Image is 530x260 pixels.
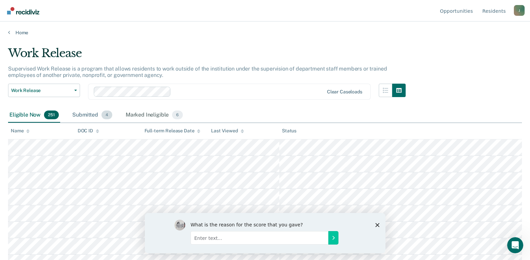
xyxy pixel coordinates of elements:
p: Supervised Work Release is a program that allows residents to work outside of the institution und... [8,66,387,78]
div: Name [11,128,30,134]
button: Work Release [8,84,80,97]
img: Recidiviz [7,7,39,14]
button: Profile dropdown button [514,5,525,16]
span: Work Release [11,88,72,93]
div: J [514,5,525,16]
div: Full-term Release Date [145,128,201,134]
div: Submitted4 [71,108,114,123]
div: DOC ID [78,128,99,134]
span: 251 [44,111,59,119]
span: 4 [101,111,112,119]
span: 6 [172,111,183,119]
div: Marked Ineligible6 [124,108,185,123]
div: Work Release [8,46,406,66]
iframe: Intercom live chat [507,237,523,253]
iframe: Survey by Kim from Recidiviz [145,213,385,253]
div: Eligible Now251 [8,108,60,123]
div: Status [282,128,296,134]
div: Last Viewed [211,128,244,134]
a: Home [8,30,522,36]
div: Clear caseloads [327,89,362,95]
